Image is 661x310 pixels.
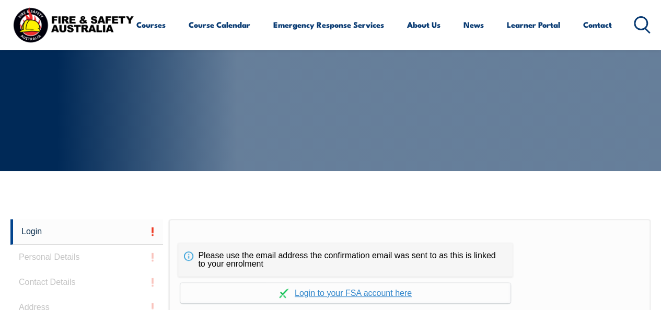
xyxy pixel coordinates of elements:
a: Course Calendar [189,12,250,37]
a: News [463,12,484,37]
a: About Us [407,12,440,37]
a: Contact [583,12,612,37]
a: Emergency Response Services [273,12,384,37]
a: Courses [136,12,166,37]
img: Log in withaxcelerate [279,289,288,298]
a: Learner Portal [507,12,560,37]
div: Please use the email address the confirmation email was sent to as this is linked to your enrolment [178,243,513,277]
a: Login [10,219,163,245]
